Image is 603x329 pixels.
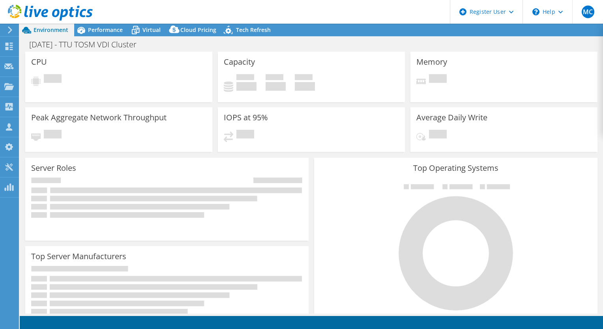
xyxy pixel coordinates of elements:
h3: Average Daily Write [416,113,487,122]
span: Free [266,74,283,82]
h3: IOPS at 95% [224,113,268,122]
span: MC [582,6,594,18]
h3: CPU [31,58,47,66]
h3: Peak Aggregate Network Throughput [31,113,167,122]
span: Cloud Pricing [180,26,216,34]
h4: 0 GiB [236,82,257,91]
h3: Capacity [224,58,255,66]
span: Virtual [142,26,161,34]
h4: 0 GiB [266,82,286,91]
svg: \n [532,8,539,15]
span: Performance [88,26,123,34]
h3: Server Roles [31,164,76,172]
span: Pending [236,130,254,140]
span: Pending [44,130,62,140]
h3: Top Server Manufacturers [31,252,126,261]
span: Used [236,74,254,82]
h4: 0 GiB [295,82,315,91]
h3: Memory [416,58,447,66]
h3: Top Operating Systems [320,164,592,172]
span: Pending [429,130,447,140]
span: Pending [429,74,447,85]
span: Pending [44,74,62,85]
h1: [DATE] - TTU TOSM VDI Cluster [26,40,149,49]
span: Environment [34,26,68,34]
span: Total [295,74,313,82]
span: Tech Refresh [236,26,271,34]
